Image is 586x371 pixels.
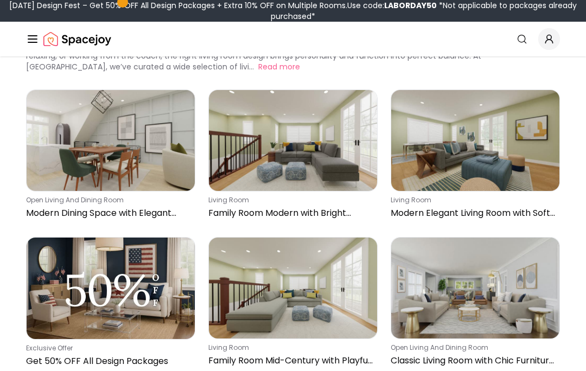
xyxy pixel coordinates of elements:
[208,354,373,367] p: Family Room Mid-Century with Playful Colors
[391,238,559,338] img: Classic Living Room with Chic Furniture Arrangement
[209,90,377,191] img: Family Room Modern with Bright Colors
[26,196,191,204] p: open living and dining room
[391,89,560,224] a: Modern Elegant Living Room with Soft Greensliving roomModern Elegant Living Room with Soft Greens
[43,28,111,50] img: Spacejoy Logo
[43,28,111,50] a: Spacejoy
[27,90,195,191] img: Modern Dining Space with Elegant Chairs & Walnut Accents
[27,238,195,339] img: Get 50% OFF All Design Packages
[26,22,560,56] nav: Global
[209,238,377,338] img: Family Room Mid-Century with Playful Colors
[26,89,195,224] a: Modern Dining Space with Elegant Chairs & Walnut Accentsopen living and dining roomModern Dining ...
[26,344,191,353] p: Exclusive Offer
[208,343,373,352] p: living room
[391,90,559,191] img: Modern Elegant Living Room with Soft Greens
[26,207,191,220] p: Modern Dining Space with Elegant Chairs & Walnut Accents
[208,89,378,224] a: Family Room Modern with Bright Colorsliving roomFamily Room Modern with Bright Colors
[258,61,300,72] button: Read more
[391,207,556,220] p: Modern Elegant Living Room with Soft Greens
[391,343,556,352] p: open living and dining room
[26,355,191,368] p: Get 50% OFF All Design Packages
[391,354,556,367] p: Classic Living Room with Chic Furniture Arrangement
[208,196,373,204] p: living room
[208,207,373,220] p: Family Room Modern with Bright Colors
[391,196,556,204] p: living room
